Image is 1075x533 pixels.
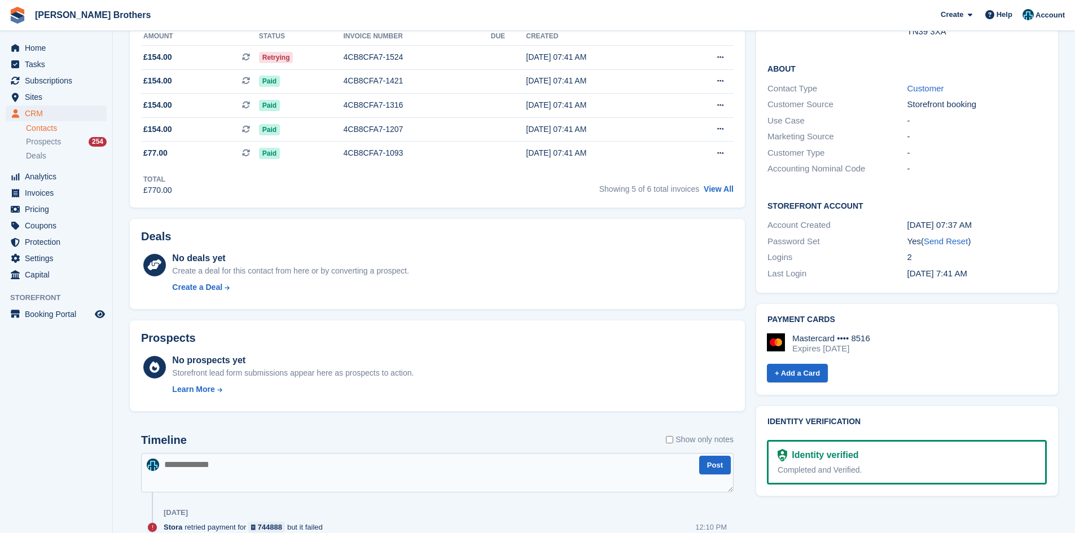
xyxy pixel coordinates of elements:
[25,250,93,266] span: Settings
[767,267,907,280] div: Last Login
[26,150,107,162] a: Deals
[143,147,168,159] span: £77.00
[89,137,107,147] div: 254
[767,98,907,111] div: Customer Source
[248,522,285,532] a: 744888
[143,75,172,87] span: £154.00
[25,56,93,72] span: Tasks
[704,184,734,193] a: View All
[907,251,1047,264] div: 2
[26,136,61,147] span: Prospects
[26,151,46,161] span: Deals
[141,230,171,243] h2: Deals
[25,105,93,121] span: CRM
[141,434,187,447] h2: Timeline
[526,99,675,111] div: [DATE] 07:41 AM
[26,136,107,148] a: Prospects 254
[25,218,93,234] span: Coupons
[164,522,182,532] span: Stora
[25,234,93,250] span: Protection
[172,384,214,395] div: Learn More
[10,292,112,303] span: Storefront
[143,124,172,135] span: £154.00
[9,7,26,24] img: stora-icon-8386f47178a22dfd0bd8f6a31ec36ba5ce8667c1dd55bd0f319d3a0aa187defe.svg
[907,98,1047,111] div: Storefront booking
[767,219,907,232] div: Account Created
[1023,9,1034,20] img: Helen Eldridge
[6,250,107,266] a: menu
[767,251,907,264] div: Logins
[526,75,675,87] div: [DATE] 07:41 AM
[924,236,968,246] a: Send Reset
[526,147,675,159] div: [DATE] 07:41 AM
[25,169,93,184] span: Analytics
[25,267,93,283] span: Capital
[767,315,1047,324] h2: Payment cards
[164,508,188,517] div: [DATE]
[259,28,344,46] th: Status
[143,184,172,196] div: £770.00
[767,364,828,382] a: + Add a Card
[6,105,107,121] a: menu
[778,464,1036,476] div: Completed and Verified.
[172,354,414,367] div: No prospects yet
[344,75,491,87] div: 4CB8CFA7-1421
[143,99,172,111] span: £154.00
[699,456,731,474] button: Post
[491,28,526,46] th: Due
[997,9,1012,20] span: Help
[172,384,414,395] a: Learn More
[907,235,1047,248] div: Yes
[666,434,734,446] label: Show only notes
[172,367,414,379] div: Storefront lead form submissions appear here as prospects to action.
[25,306,93,322] span: Booking Portal
[344,28,491,46] th: Invoice number
[25,201,93,217] span: Pricing
[907,25,1047,38] div: TN39 3XA
[147,459,159,471] img: Helen Eldridge
[344,124,491,135] div: 4CB8CFA7-1207
[907,114,1047,127] div: -
[344,147,491,159] div: 4CB8CFA7-1093
[25,185,93,201] span: Invoices
[143,51,172,63] span: £154.00
[164,522,328,532] div: retried payment for but it failed
[344,99,491,111] div: 4CB8CFA7-1316
[6,306,107,322] a: menu
[767,333,785,351] img: Mastercard Logo
[526,124,675,135] div: [DATE] 07:41 AM
[907,130,1047,143] div: -
[259,76,280,87] span: Paid
[767,130,907,143] div: Marketing Source
[778,449,787,461] img: Identity Verification Ready
[344,51,491,63] div: 4CB8CFA7-1524
[172,281,409,293] a: Create a Deal
[25,40,93,56] span: Home
[6,267,107,283] a: menu
[6,56,107,72] a: menu
[172,265,409,277] div: Create a deal for this contact from here or by converting a prospect.
[6,185,107,201] a: menu
[141,28,259,46] th: Amount
[666,434,673,446] input: Show only notes
[258,522,282,532] div: 744888
[30,6,155,24] a: [PERSON_NAME] Brothers
[25,89,93,105] span: Sites
[141,332,196,345] h2: Prospects
[767,114,907,127] div: Use Case
[143,174,172,184] div: Total
[259,124,280,135] span: Paid
[767,200,1047,211] h2: Storefront Account
[767,417,1047,426] h2: Identity verification
[259,100,280,111] span: Paid
[172,281,222,293] div: Create a Deal
[767,235,907,248] div: Password Set
[172,252,409,265] div: No deals yet
[6,234,107,250] a: menu
[259,52,293,63] span: Retrying
[1035,10,1065,21] span: Account
[767,162,907,175] div: Accounting Nominal Code
[792,333,870,343] div: Mastercard •••• 8516
[6,40,107,56] a: menu
[695,522,727,532] div: 12:10 PM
